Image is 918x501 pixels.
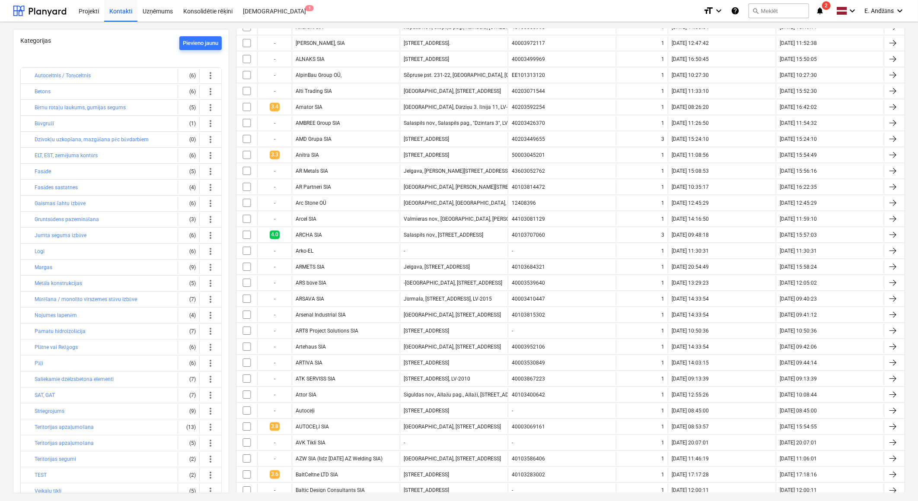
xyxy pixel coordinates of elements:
[672,104,709,110] div: [DATE] 08:26:20
[257,356,292,370] div: -
[182,85,196,98] div: (6)
[661,264,664,270] div: 1
[257,164,292,178] div: -
[780,360,817,366] div: [DATE] 09:44:14
[512,152,545,158] div: 50003045201
[672,264,709,270] div: [DATE] 20:54:49
[661,168,664,174] div: 1
[179,36,222,50] button: Pievieno jaunu
[182,356,196,370] div: (6)
[661,120,664,126] div: 1
[205,310,216,320] span: more_vert
[205,134,216,145] span: more_vert
[672,72,709,78] div: [DATE] 10:27:30
[182,388,196,402] div: (7)
[296,488,365,494] div: Baltic Design Consultants SIA
[35,166,51,177] button: Fasāde
[296,56,325,62] div: ALNAKS SIA
[296,312,346,318] div: Arsenal Industrial SIA
[296,296,324,302] div: ARSAVA SIA
[512,424,545,430] div: 40003069161
[182,420,196,434] div: (13)
[661,216,664,222] div: 1
[512,472,545,478] div: 40103283002
[672,312,709,318] div: [DATE] 14:33:54
[404,152,449,158] div: [STREET_ADDRESS]
[661,136,664,142] div: 3
[296,88,332,94] div: Alti Trading SIA
[35,422,94,432] button: Teritorijas apzaļumošana
[672,136,709,142] div: [DATE] 15:24:10
[270,151,280,159] span: 3.3
[205,358,216,368] span: more_vert
[780,344,817,350] div: [DATE] 09:42:06
[404,392,526,398] div: Siguldas nov., Allažu pag., Allaži, [STREET_ADDRESS]
[661,152,664,158] div: 1
[672,248,709,254] div: [DATE] 11:30:31
[182,149,196,162] div: (6)
[257,260,292,274] div: -
[780,376,817,382] div: [DATE] 09:13:39
[257,340,292,354] div: -
[182,484,196,498] div: (5)
[404,408,449,414] div: [STREET_ADDRESS]
[35,246,45,257] button: Logi
[512,248,513,254] div: -
[512,104,545,110] div: 40203592254
[512,296,545,302] div: 40003410447
[816,6,825,16] i: notifications
[257,116,292,130] div: -
[404,472,449,478] div: [STREET_ADDRESS]
[780,88,817,94] div: [DATE] 15:52:30
[661,472,664,478] div: 1
[512,184,545,190] div: 40103814472
[780,184,817,190] div: [DATE] 16:22:35
[780,328,817,334] div: [DATE] 10:50:36
[780,408,817,414] div: [DATE] 08:45:00
[35,438,94,448] button: Teritorijas apzaļumošana
[512,440,513,446] div: -
[672,376,709,382] div: [DATE] 09:13:39
[512,200,536,206] div: 12408396
[875,460,918,501] iframe: Chat Widget
[512,40,545,46] div: 40003972117
[404,168,509,174] div: Jelgava, [PERSON_NAME][STREET_ADDRESS]
[205,230,216,241] span: more_vert
[35,118,54,129] button: Būvgruži
[296,392,316,398] div: Attor SIA
[780,296,817,302] div: [DATE] 09:40:23
[780,232,817,238] div: [DATE] 15:57:03
[182,244,196,258] div: (6)
[257,276,292,290] div: -
[182,292,196,306] div: (7)
[512,120,545,126] div: 40203426370
[296,168,328,174] div: AR Metals SIA
[512,88,545,94] div: 40203071544
[404,184,540,190] div: [GEOGRAPHIC_DATA], [PERSON_NAME][STREET_ADDRESS]
[182,181,196,194] div: (4)
[672,232,709,238] div: [DATE] 09:48:18
[296,200,326,206] div: Arc Stone OÜ
[780,392,817,398] div: [DATE] 10:08:44
[182,308,196,322] div: (4)
[404,136,449,142] div: [STREET_ADDRESS]
[205,422,216,432] span: more_vert
[672,424,709,430] div: [DATE] 08:53:57
[404,312,501,318] div: [GEOGRAPHIC_DATA], [STREET_ADDRESS]
[404,248,405,254] div: -
[404,40,450,46] div: [STREET_ADDRESS].
[182,452,196,466] div: (2)
[205,454,216,464] span: more_vert
[512,168,545,174] div: 43603052762
[661,392,664,398] div: 1
[296,104,322,110] div: Amator SIA
[182,324,196,338] div: (7)
[35,230,86,241] button: Jumta seguma izbūve
[672,296,709,302] div: [DATE] 14:33:54
[672,440,709,446] div: [DATE] 20:07:01
[780,472,817,478] div: [DATE] 17:18:16
[257,308,292,322] div: -
[404,344,501,350] div: [GEOGRAPHIC_DATA], [STREET_ADDRESS]
[305,5,314,11] span: 1
[257,212,292,226] div: -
